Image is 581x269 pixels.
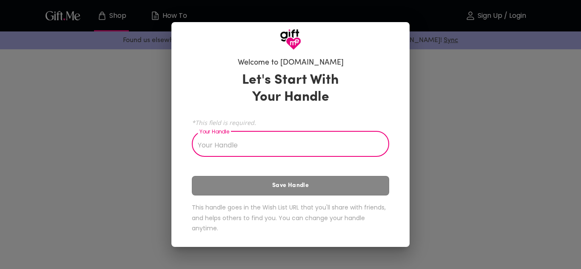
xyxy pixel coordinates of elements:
img: GiftMe Logo [280,29,301,50]
h3: Let's Start With Your Handle [231,72,350,106]
h6: Welcome to [DOMAIN_NAME] [238,58,344,68]
input: Your Handle [192,133,380,157]
h6: This handle goes in the Wish List URL that you'll share with friends, and helps others to find yo... [192,202,389,234]
span: *This field is required. [192,119,389,127]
